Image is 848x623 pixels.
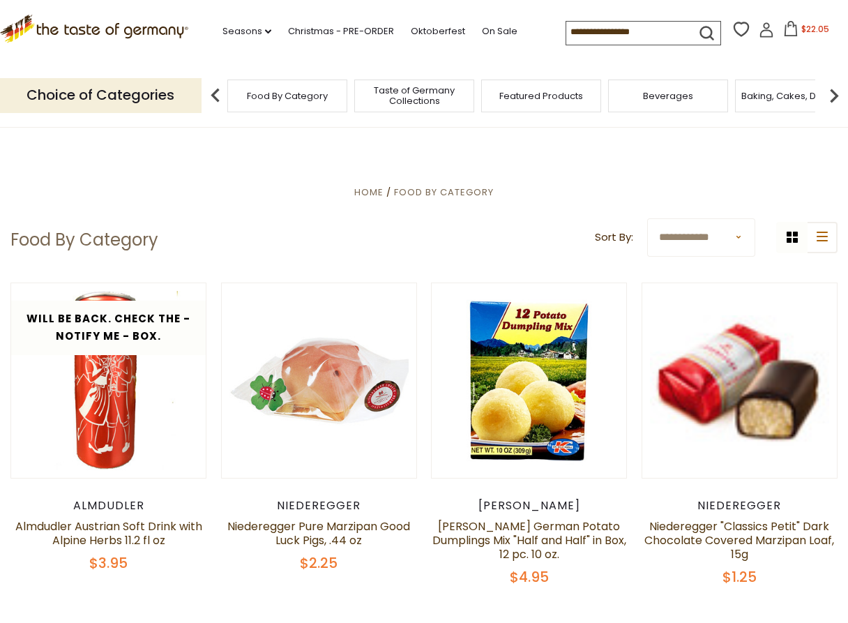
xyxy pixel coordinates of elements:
div: Niederegger [221,499,417,513]
div: [PERSON_NAME] [431,499,627,513]
a: Food By Category [394,186,494,199]
img: Niederegger Pure Marzipan Good Luck Pigs, .44 oz [222,283,416,478]
span: $4.95 [510,567,549,587]
span: $22.05 [801,23,829,35]
a: Almdudler Austrian Soft Drink with Alpine Herbs 11.2 fl oz [15,518,202,548]
span: $1.25 [722,567,757,587]
img: previous arrow [202,82,229,110]
img: Almdudler Austrian Soft Drink with Alpine Herbs 11.2 fl oz [11,283,206,478]
img: next arrow [820,82,848,110]
span: $3.95 [89,553,128,573]
a: Taste of Germany Collections [358,85,470,106]
a: Featured Products [499,91,583,101]
h1: Food By Category [10,230,158,250]
a: Beverages [643,91,693,101]
a: Niederegger Pure Marzipan Good Luck Pigs, .44 oz [227,518,410,548]
span: $2.25 [300,553,338,573]
img: Dr. Knoll German Potato Dumplings Mix "Half and Half" in Box, 12 pc. 10 oz. [432,283,626,478]
a: On Sale [482,24,517,39]
a: Christmas - PRE-ORDER [288,24,394,39]
div: Niederegger [642,499,838,513]
a: [PERSON_NAME] German Potato Dumplings Mix "Half and Half" in Box, 12 pc. 10 oz. [432,518,626,562]
label: Sort By: [595,229,633,246]
a: Seasons [222,24,271,39]
button: $22.05 [777,21,836,42]
img: Niederegger "Classics Petit" Dark Chocolate Covered Marzipan Loaf, 15g [642,308,837,453]
a: Home [354,186,384,199]
div: Almdudler [10,499,206,513]
a: Oktoberfest [411,24,465,39]
a: Food By Category [247,91,328,101]
a: Niederegger "Classics Petit" Dark Chocolate Covered Marzipan Loaf, 15g [644,518,834,562]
